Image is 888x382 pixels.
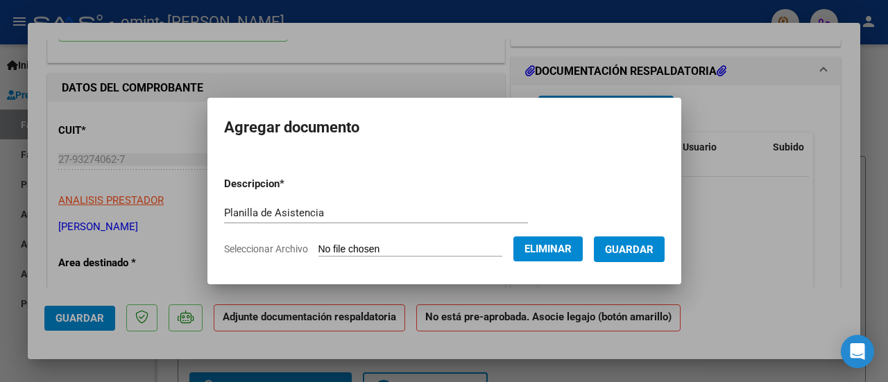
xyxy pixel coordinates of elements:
p: Descripcion [224,176,357,192]
h2: Agregar documento [224,114,665,141]
div: Open Intercom Messenger [841,335,874,368]
span: Seleccionar Archivo [224,243,308,254]
span: Guardar [605,243,654,256]
button: Eliminar [513,236,583,261]
button: Guardar [594,236,665,262]
span: Eliminar [524,243,572,255]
